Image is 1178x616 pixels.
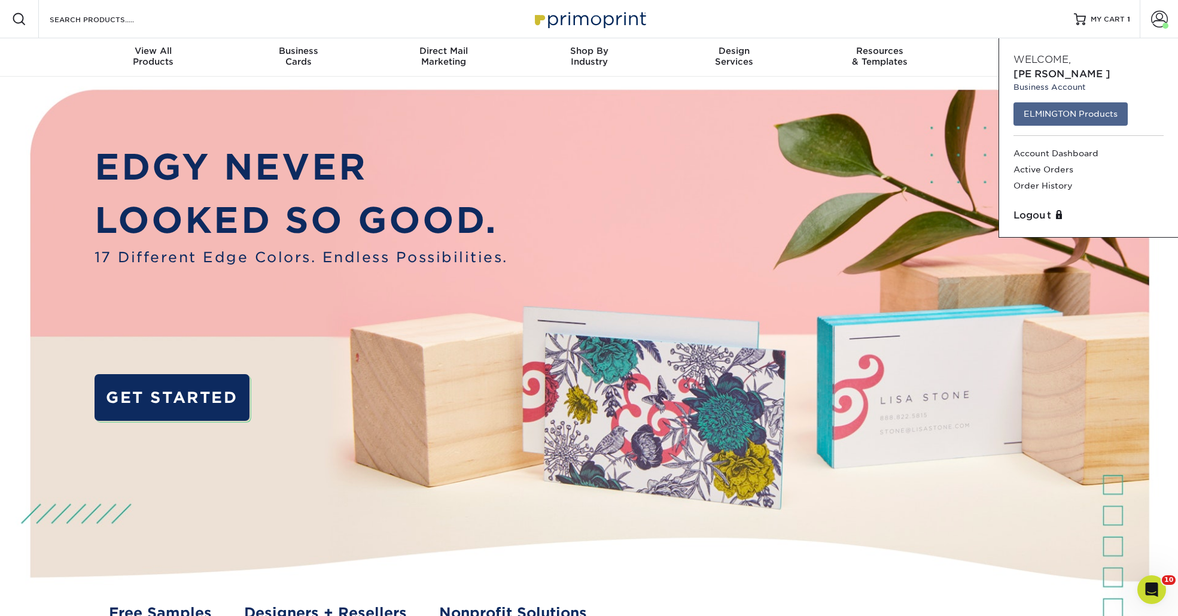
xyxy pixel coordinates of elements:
[1137,575,1166,604] iframe: Intercom live chat
[226,38,371,77] a: BusinessCards
[1127,15,1130,23] span: 1
[371,38,516,77] a: Direct MailMarketing
[1013,81,1164,93] small: Business Account
[807,45,952,67] div: & Templates
[529,6,649,32] img: Primoprint
[516,45,662,56] span: Shop By
[1013,208,1164,223] a: Logout
[807,38,952,77] a: Resources& Templates
[1013,54,1071,65] span: Welcome,
[81,45,226,67] div: Products
[1013,102,1128,125] a: ELMINGTON Products
[1091,14,1125,25] span: MY CART
[371,45,516,67] div: Marketing
[95,194,508,247] p: LOOKED SO GOOD.
[95,247,508,268] span: 17 Different Edge Colors. Endless Possibilities.
[371,45,516,56] span: Direct Mail
[662,45,807,56] span: Design
[81,45,226,56] span: View All
[95,141,508,194] p: EDGY NEVER
[1013,145,1164,162] a: Account Dashboard
[516,45,662,67] div: Industry
[516,38,662,77] a: Shop ByIndustry
[81,38,226,77] a: View AllProducts
[662,38,807,77] a: DesignServices
[226,45,371,56] span: Business
[952,45,1098,56] span: Contact
[226,45,371,67] div: Cards
[662,45,807,67] div: Services
[952,38,1098,77] a: Contact& Support
[1162,575,1176,585] span: 10
[952,45,1098,67] div: & Support
[95,374,250,421] a: GET STARTED
[807,45,952,56] span: Resources
[1013,162,1164,178] a: Active Orders
[1013,178,1164,194] a: Order History
[1013,68,1110,80] span: [PERSON_NAME]
[48,12,165,26] input: SEARCH PRODUCTS.....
